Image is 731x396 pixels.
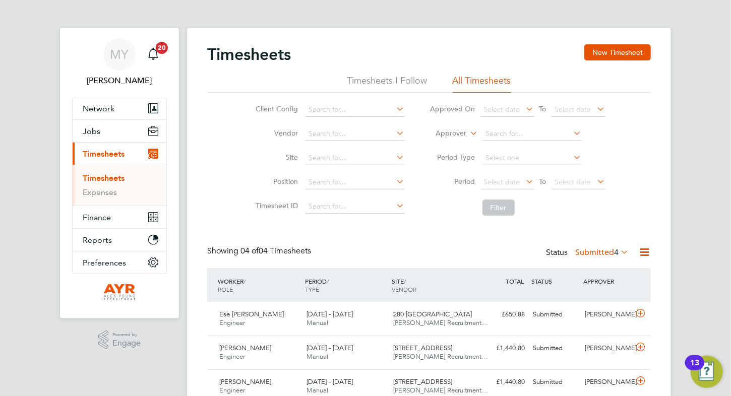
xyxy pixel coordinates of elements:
[453,75,511,93] li: All Timesheets
[404,277,406,285] span: /
[72,284,167,300] a: Go to home page
[394,377,453,386] span: [STREET_ADDRESS]
[112,339,141,348] span: Engage
[581,272,634,290] div: APPROVER
[215,272,302,298] div: WORKER
[546,246,631,260] div: Status
[476,374,529,390] div: £1,440.80
[536,102,550,115] span: To
[83,149,125,159] span: Timesheets
[219,352,245,361] span: Engineer
[390,272,477,298] div: SITE
[83,258,126,268] span: Preferences
[219,386,245,394] span: Engineer
[482,200,515,216] button: Filter
[253,153,298,162] label: Site
[476,340,529,357] div: £1,440.80
[555,177,591,186] span: Select date
[430,104,475,113] label: Approved On
[219,318,245,327] span: Engineer
[575,247,629,257] label: Submitted
[529,306,581,323] div: Submitted
[484,177,520,186] span: Select date
[430,177,475,186] label: Period
[581,340,634,357] div: [PERSON_NAME]
[60,28,179,318] nav: Main navigation
[218,285,233,293] span: ROLE
[243,277,246,285] span: /
[555,105,591,114] span: Select date
[529,272,581,290] div: STATUS
[306,200,405,214] input: Search for...
[307,344,353,352] span: [DATE] - [DATE]
[347,75,428,93] li: Timesheets I Follow
[691,356,723,388] button: Open Resource Center, 13 new notifications
[421,128,467,139] label: Approver
[306,103,405,117] input: Search for...
[327,277,329,285] span: /
[219,310,284,318] span: Ese [PERSON_NAME]
[72,75,167,87] span: Matt Young
[305,285,319,293] span: TYPE
[83,126,100,136] span: Jobs
[394,352,489,361] span: [PERSON_NAME] Recruitment…
[207,44,291,64] h2: Timesheets
[302,272,390,298] div: PERIOD
[73,97,166,119] button: Network
[394,344,453,352] span: [STREET_ADDRESS]
[394,386,489,394] span: [PERSON_NAME] Recruitment…
[219,344,271,352] span: [PERSON_NAME]
[482,127,582,141] input: Search for...
[156,42,168,54] span: 20
[83,187,117,197] a: Expenses
[581,306,634,323] div: [PERSON_NAME]
[482,151,582,165] input: Select one
[307,352,328,361] span: Manual
[614,247,619,257] span: 4
[73,165,166,206] div: Timesheets
[584,44,651,60] button: New Timesheet
[529,340,581,357] div: Submitted
[306,175,405,189] input: Search for...
[73,251,166,274] button: Preferences
[83,235,112,245] span: Reports
[536,175,550,188] span: To
[83,173,125,183] a: Timesheets
[506,277,524,285] span: TOTAL
[394,310,472,318] span: 280 [GEOGRAPHIC_DATA]
[307,318,328,327] span: Manual
[98,331,141,350] a: Powered byEngage
[73,229,166,251] button: Reports
[306,151,405,165] input: Search for...
[307,377,353,386] span: [DATE] - [DATE]
[143,38,163,71] a: 20
[83,104,114,113] span: Network
[219,377,271,386] span: [PERSON_NAME]
[110,48,129,61] span: MY
[72,38,167,87] a: MY[PERSON_NAME]
[306,127,405,141] input: Search for...
[253,128,298,138] label: Vendor
[73,206,166,228] button: Finance
[73,143,166,165] button: Timesheets
[240,246,259,256] span: 04 of
[394,318,489,327] span: [PERSON_NAME] Recruitment…
[83,213,111,222] span: Finance
[207,246,313,256] div: Showing
[253,201,298,210] label: Timesheet ID
[73,120,166,142] button: Jobs
[690,363,699,376] div: 13
[484,105,520,114] span: Select date
[240,246,311,256] span: 04 Timesheets
[253,177,298,186] label: Position
[112,331,141,339] span: Powered by
[253,104,298,113] label: Client Config
[307,310,353,318] span: [DATE] - [DATE]
[476,306,529,323] div: £650.88
[307,386,328,394] span: Manual
[392,285,417,293] span: VENDOR
[430,153,475,162] label: Period Type
[581,374,634,390] div: [PERSON_NAME]
[104,284,136,300] img: alexyoungrecruitment-logo-retina.png
[529,374,581,390] div: Submitted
